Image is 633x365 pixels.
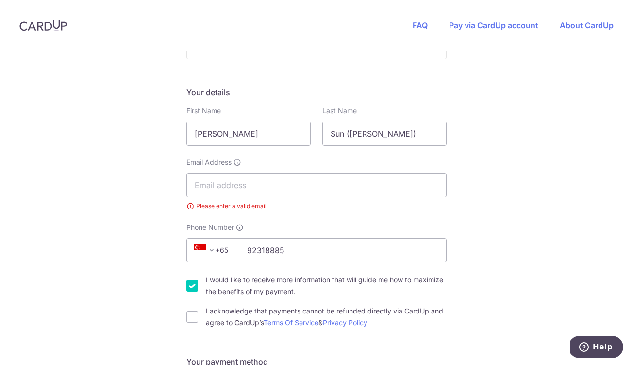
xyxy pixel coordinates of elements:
label: First Name [186,106,221,116]
label: I would like to receive more information that will guide me how to maximize the benefits of my pa... [206,274,447,297]
h5: Your details [186,87,447,98]
a: Terms Of Service [264,318,318,327]
iframe: Opens a widget where you can find more information [570,336,623,360]
a: About CardUp [560,20,614,30]
a: FAQ [413,20,428,30]
span: Email Address [186,157,232,167]
input: First name [186,122,311,146]
span: Phone Number [186,223,234,232]
label: I acknowledge that payments cannot be refunded directly via CardUp and agree to CardUp’s & [206,305,447,329]
span: +65 [191,244,235,256]
img: CardUp [19,19,67,31]
input: Email address [186,173,447,197]
small: Please enter a valid email [186,201,447,211]
label: Last Name [322,106,357,116]
input: Last name [322,122,447,146]
a: Privacy Policy [323,318,367,327]
a: Pay via CardUp account [449,20,538,30]
span: +65 [194,244,217,256]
